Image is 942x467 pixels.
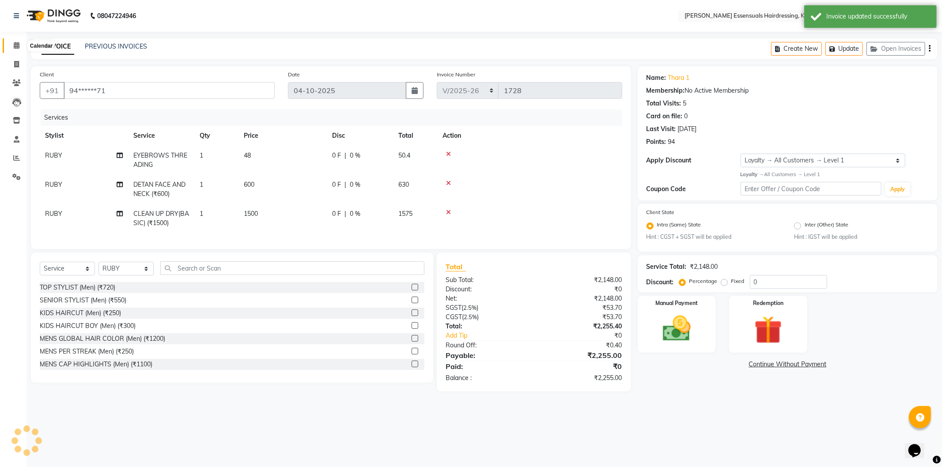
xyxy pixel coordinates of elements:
[344,180,346,189] span: |
[905,432,933,458] iframe: chat widget
[464,313,477,320] span: 2.5%
[647,99,681,108] div: Total Visits:
[238,126,327,146] th: Price
[647,73,666,83] div: Name:
[689,277,718,285] label: Percentage
[534,322,629,331] div: ₹2,255.40
[437,71,475,79] label: Invoice Number
[439,285,534,294] div: Discount:
[40,283,115,292] div: TOP STYLIST (Men) (₹720)
[639,360,936,369] a: Continue Without Payment
[200,151,203,159] span: 1
[288,71,300,79] label: Date
[133,151,187,169] span: EYEBROWS THREADING
[534,275,629,285] div: ₹2,148.00
[439,361,534,372] div: Paid:
[753,299,783,307] label: Redemption
[332,180,341,189] span: 0 F
[439,373,534,383] div: Balance :
[40,347,134,356] div: MENS PER STREAK (Men) (₹250)
[741,182,882,196] input: Enter Offer / Coupon Code
[731,277,745,285] label: Fixed
[534,350,629,361] div: ₹2,255.00
[685,112,688,121] div: 0
[45,151,62,159] span: RUBY
[398,181,409,188] span: 630
[28,41,55,51] div: Calendar
[647,137,666,147] div: Points:
[344,209,346,218] span: |
[534,361,629,372] div: ₹0
[794,233,929,241] small: Hint : IGST will be applied
[534,303,629,313] div: ₹53.70
[683,99,687,108] div: 5
[647,156,741,165] div: Apply Discount
[439,313,534,322] div: ( )
[647,262,687,271] div: Service Total:
[40,71,54,79] label: Client
[40,126,128,146] th: Stylist
[398,151,410,159] span: 50.4
[647,112,683,121] div: Card on file:
[133,181,185,198] span: DETAN FACE AND NECK (₹600)
[647,124,676,134] div: Last Visit:
[668,73,690,83] a: Thara 1
[45,181,62,188] span: RUBY
[439,331,550,340] a: Add Tip
[678,124,697,134] div: [DATE]
[85,42,147,50] a: PREVIOUS INVOICES
[885,183,910,196] button: Apply
[344,151,346,160] span: |
[534,313,629,322] div: ₹53.70
[40,82,64,99] button: +91
[350,151,360,160] span: 0 %
[439,303,534,313] div: ( )
[745,313,791,347] img: _gift.svg
[741,171,929,178] div: All Customers → Level 1
[41,109,629,126] div: Services
[446,313,462,321] span: CGST
[133,210,189,227] span: CLEAN UP DRY(BASIC) (₹1500)
[805,221,848,231] label: Inter (Other) State
[647,86,685,95] div: Membership:
[655,299,698,307] label: Manual Payment
[23,4,83,28] img: logo
[668,137,675,147] div: 94
[647,233,781,241] small: Hint : CGST + SGST will be applied
[200,181,203,188] span: 1
[244,151,251,159] span: 48
[128,126,194,146] th: Service
[647,278,674,287] div: Discount:
[40,309,121,318] div: KIDS HAIRCUT (Men) (₹250)
[40,360,152,369] div: MENS CAP HIGHLIGHTS (Men) (₹1100)
[64,82,275,99] input: Search by Name/Mobile/Email/Code
[439,275,534,285] div: Sub Total:
[446,304,462,312] span: SGST
[350,209,360,218] span: 0 %
[332,151,341,160] span: 0 F
[244,181,254,188] span: 600
[826,12,930,21] div: Invoice updated successfully
[327,126,393,146] th: Disc
[647,185,741,194] div: Coupon Code
[647,208,675,216] label: Client State
[244,210,258,218] span: 1500
[534,285,629,294] div: ₹0
[194,126,238,146] th: Qty
[741,171,764,177] strong: Loyalty →
[45,210,62,218] span: RUBY
[771,42,822,56] button: Create New
[97,4,136,28] b: 08047224946
[160,261,424,275] input: Search or Scan
[463,304,477,311] span: 2.5%
[825,42,863,56] button: Update
[40,321,136,331] div: KIDS HAIRCUT BOY (Men) (₹300)
[439,322,534,331] div: Total:
[654,313,700,345] img: _cash.svg
[393,126,437,146] th: Total
[534,341,629,350] div: ₹0.40
[550,331,629,340] div: ₹0
[398,210,412,218] span: 1575
[439,341,534,350] div: Round Off:
[534,373,629,383] div: ₹2,255.00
